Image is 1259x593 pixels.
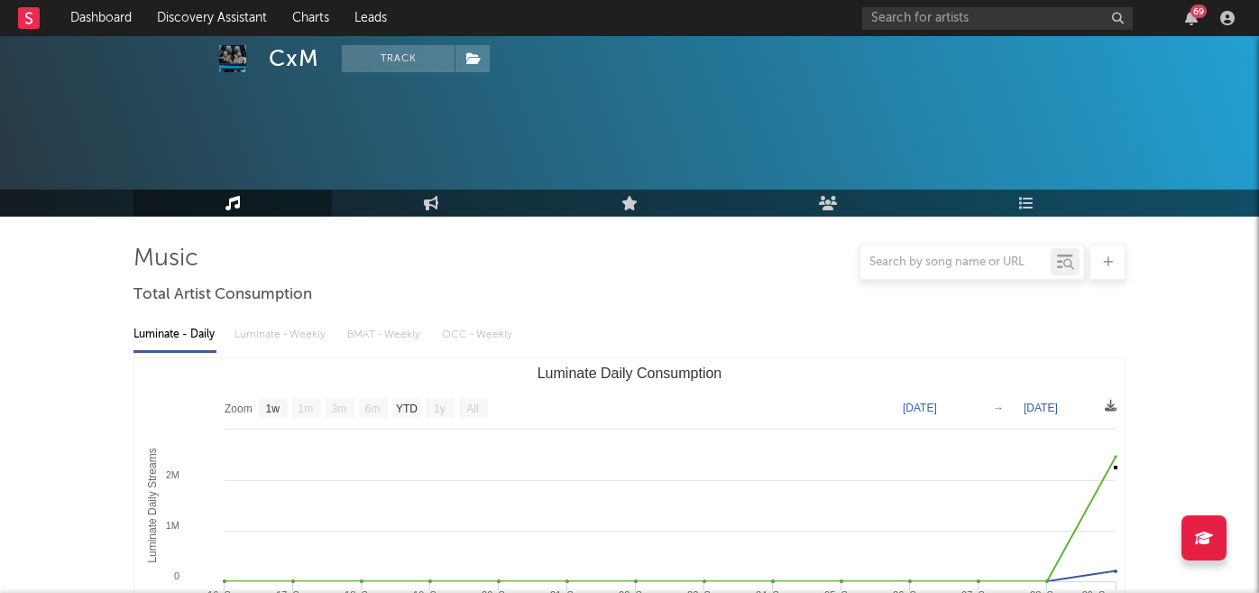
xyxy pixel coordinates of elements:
[993,402,1004,414] text: →
[862,7,1133,30] input: Search for artists
[146,448,159,562] text: Luminate Daily Streams
[166,520,179,531] text: 1M
[225,403,253,415] text: Zoom
[266,403,280,415] text: 1w
[1190,5,1207,18] div: 69
[466,403,478,415] text: All
[174,570,179,581] text: 0
[299,403,314,415] text: 1m
[538,366,722,381] text: Luminate Daily Consumption
[133,320,216,350] div: Luminate - Daily
[860,255,1051,270] input: Search by song name or URL
[365,403,381,415] text: 6m
[269,45,319,72] div: CxM
[903,402,937,414] text: [DATE]
[332,403,347,415] text: 3m
[1024,402,1058,414] text: [DATE]
[434,403,446,415] text: 1y
[396,403,418,415] text: YTD
[133,284,312,306] span: Total Artist Consumption
[1185,11,1198,25] button: 69
[342,45,455,72] button: Track
[166,469,179,480] text: 2M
